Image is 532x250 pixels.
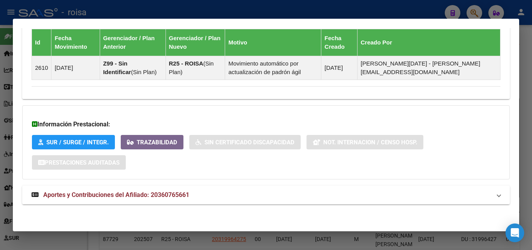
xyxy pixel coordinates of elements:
[225,56,321,80] td: Movimiento automático por actualización de padrón ágil
[43,191,189,199] span: Aportes y Contribuciones del Afiliado: 20360765661
[357,56,500,80] td: [PERSON_NAME][DATE] - [PERSON_NAME][EMAIL_ADDRESS][DOMAIN_NAME]
[121,135,183,149] button: Trazabilidad
[169,60,214,75] span: Sin Plan
[169,60,203,67] strong: R25 - ROISA
[321,56,358,80] td: [DATE]
[506,223,524,242] div: Open Intercom Messenger
[137,139,177,146] span: Trazabilidad
[32,29,51,56] th: Id
[32,56,51,80] td: 2610
[204,139,294,146] span: Sin Certificado Discapacidad
[103,60,131,75] strong: Z99 - Sin Identificar
[32,135,115,149] button: SUR / SURGE / INTEGR.
[357,29,500,56] th: Creado Por
[51,29,100,56] th: Fecha Movimiento
[32,155,126,170] button: Prestaciones Auditadas
[100,29,166,56] th: Gerenciador / Plan Anterior
[51,56,100,80] td: [DATE]
[133,69,155,75] span: Sin Plan
[100,56,166,80] td: ( )
[32,120,500,129] h3: Información Prestacional:
[307,135,423,149] button: Not. Internacion / Censo Hosp.
[321,29,358,56] th: Fecha Creado
[46,139,109,146] span: SUR / SURGE / INTEGR.
[189,135,301,149] button: Sin Certificado Discapacidad
[45,159,120,166] span: Prestaciones Auditadas
[22,186,510,204] mat-expansion-panel-header: Aportes y Contribuciones del Afiliado: 20360765661
[225,29,321,56] th: Motivo
[166,56,225,80] td: ( )
[323,139,417,146] span: Not. Internacion / Censo Hosp.
[166,29,225,56] th: Gerenciador / Plan Nuevo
